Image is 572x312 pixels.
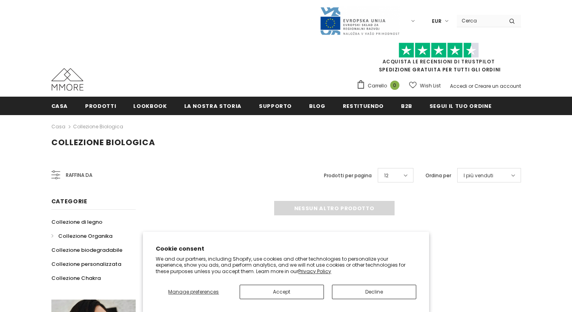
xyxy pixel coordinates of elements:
[401,97,412,115] a: B2B
[51,246,122,254] span: Collezione biodegradabile
[73,123,123,130] a: Collezione biologica
[51,271,101,285] a: Collezione Chakra
[450,83,467,89] a: Accedi
[51,102,68,110] span: Casa
[324,172,372,180] label: Prodotti per pagina
[420,82,441,90] span: Wish List
[133,102,167,110] span: Lookbook
[298,268,331,275] a: Privacy Policy
[51,229,112,243] a: Collezione Organika
[368,82,387,90] span: Carrello
[184,97,242,115] a: La nostra storia
[51,257,121,271] a: Collezione personalizzata
[399,43,479,58] img: Fidati di Pilot Stars
[320,6,400,36] img: Javni Razpis
[383,58,495,65] a: Acquista le recensioni di TrustPilot
[85,102,116,110] span: Prodotti
[156,285,231,299] button: Manage preferences
[66,171,92,180] span: Raffina da
[356,46,521,73] span: SPEDIZIONE GRATUITA PER TUTTI GLI ORDINI
[384,172,389,180] span: 12
[85,97,116,115] a: Prodotti
[320,17,400,24] a: Javni Razpis
[259,102,292,110] span: supporto
[51,215,102,229] a: Collezione di legno
[51,197,88,205] span: Categorie
[390,81,399,90] span: 0
[309,97,326,115] a: Blog
[240,285,324,299] button: Accept
[51,97,68,115] a: Casa
[464,172,493,180] span: I più venduti
[51,260,121,268] span: Collezione personalizzata
[51,68,83,91] img: Casi MMORE
[474,83,521,89] a: Creare un account
[184,102,242,110] span: La nostra storia
[51,137,155,148] span: Collezione biologica
[51,122,65,132] a: Casa
[409,79,441,93] a: Wish List
[343,102,384,110] span: Restituendo
[156,245,416,253] h2: Cookie consent
[51,218,102,226] span: Collezione di legno
[259,97,292,115] a: supporto
[432,17,442,25] span: EUR
[356,80,403,92] a: Carrello 0
[51,274,101,282] span: Collezione Chakra
[133,97,167,115] a: Lookbook
[343,97,384,115] a: Restituendo
[309,102,326,110] span: Blog
[156,256,416,275] p: We and our partners, including Shopify, use cookies and other technologies to personalize your ex...
[168,288,219,295] span: Manage preferences
[51,243,122,257] a: Collezione biodegradabile
[401,102,412,110] span: B2B
[425,172,451,180] label: Ordina per
[457,15,503,26] input: Search Site
[430,102,491,110] span: Segui il tuo ordine
[468,83,473,89] span: or
[430,97,491,115] a: Segui il tuo ordine
[58,232,112,240] span: Collezione Organika
[332,285,416,299] button: Decline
